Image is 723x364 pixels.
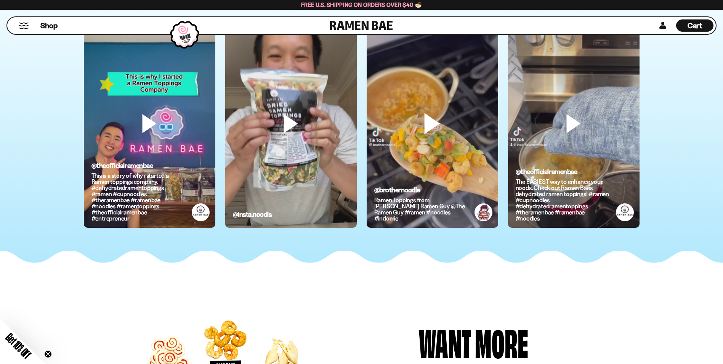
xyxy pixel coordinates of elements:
p: Ramen Toppings from [PERSON_NAME] Ramen Guy @The Ramen Guy #ramen #noodles #indomie [374,197,468,221]
p: This is a story of why i started a Ramen toppings company. #dehydratedramentoppings #ramen #cupno... [91,172,185,221]
h6: @theofficialramenbae [516,168,609,175]
span: Get 10% Off [3,331,33,361]
p: The EASIEST way to enhance your noods. Check out Ramen Bae’s dehydrated ramen toppings! #ramen #c... [516,179,609,221]
a: Cart [676,17,713,34]
button: Mobile Menu Trigger [19,23,29,29]
span: Cart [688,21,702,30]
span: Shop [40,21,58,31]
h6: @brothernoodle [374,187,468,193]
h6: @insta.noodls [233,211,272,218]
h6: @theofficialramenbae [91,162,185,169]
button: Close teaser [44,350,52,358]
a: Shop [40,19,58,32]
span: Free U.S. Shipping on Orders over $40 🍜 [301,1,422,8]
div: More [475,324,528,360]
div: Want [419,324,471,360]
